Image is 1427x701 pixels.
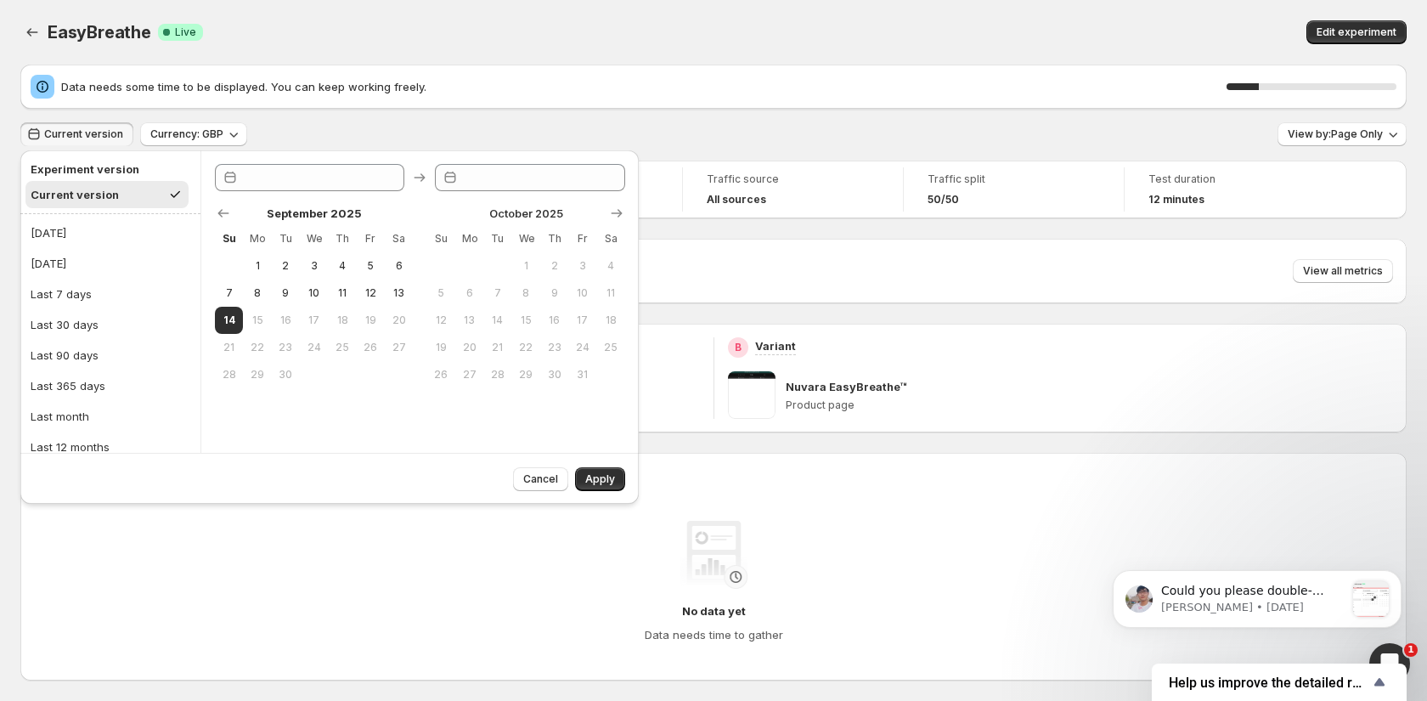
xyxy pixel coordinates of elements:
button: Current version [25,181,189,208]
span: Data needs some time to be displayed. You can keep working freely. [61,78,1227,95]
button: Sunday September 28 2025 [215,361,243,388]
span: 11 [335,286,349,300]
span: 18 [335,314,349,327]
div: [DATE] [31,224,66,241]
button: Current version [20,122,133,146]
div: Last 90 days [31,347,99,364]
button: Friday October 31 2025 [568,361,596,388]
button: Thursday October 23 2025 [540,334,568,361]
th: Tuesday [483,225,511,252]
iframe: Intercom notifications message [1087,536,1427,655]
span: 2 [279,259,293,273]
span: 28 [490,368,505,382]
button: Show previous month, August 2025 [212,201,235,225]
span: 22 [519,341,533,354]
button: Saturday September 13 2025 [385,280,413,307]
button: Sunday October 26 2025 [426,361,454,388]
button: Wednesday October 29 2025 [512,361,540,388]
button: Friday September 5 2025 [357,252,385,280]
button: Edit experiment [1306,20,1407,44]
button: Sunday September 21 2025 [215,334,243,361]
button: Last 7 days [25,280,195,308]
button: Start of range Today Sunday September 14 2025 [215,307,243,334]
span: 19 [433,341,448,354]
span: 12 [364,286,378,300]
button: Monday September 29 2025 [243,361,271,388]
div: Last 7 days [31,285,92,302]
th: Friday [357,225,385,252]
div: Last 365 days [31,377,105,394]
button: Friday September 12 2025 [357,280,385,307]
span: Mo [250,232,264,246]
button: Thursday September 11 2025 [328,280,356,307]
span: Sa [392,232,406,246]
span: Help us improve the detailed report for A/B campaigns [1169,675,1369,691]
button: Wednesday September 24 2025 [300,334,328,361]
button: Thursday October 30 2025 [540,361,568,388]
button: Saturday September 20 2025 [385,307,413,334]
span: 23 [547,341,561,354]
span: 13 [462,314,477,327]
span: 31 [575,368,589,382]
th: Sunday [426,225,454,252]
button: Friday September 19 2025 [357,307,385,334]
span: 8 [250,286,264,300]
button: Saturday September 27 2025 [385,334,413,361]
h4: Data needs time to gather [645,626,783,643]
span: 7 [490,286,505,300]
span: 13 [392,286,406,300]
span: 18 [604,314,618,327]
button: Saturday October 11 2025 [597,280,625,307]
span: 7 [222,286,236,300]
span: 1 [519,259,533,273]
button: Friday September 26 2025 [357,334,385,361]
span: 17 [307,314,321,327]
th: Monday [455,225,483,252]
th: Tuesday [272,225,300,252]
span: 12 minutes [1148,193,1204,206]
button: Thursday October 16 2025 [540,307,568,334]
th: Thursday [328,225,356,252]
span: 8 [519,286,533,300]
span: 5 [433,286,448,300]
h4: All sources [707,193,766,206]
span: 24 [307,341,321,354]
a: Traffic split50/50 [928,171,1100,208]
button: Thursday September 18 2025 [328,307,356,334]
span: 10 [575,286,589,300]
span: 12 [433,314,448,327]
span: Sa [604,232,618,246]
button: Monday October 27 2025 [455,361,483,388]
div: Current version [31,186,119,203]
span: 16 [547,314,561,327]
button: Wednesday October 8 2025 [512,280,540,307]
span: Tu [490,232,505,246]
button: Wednesday September 10 2025 [300,280,328,307]
span: Apply [585,472,615,486]
button: Sunday October 12 2025 [426,307,454,334]
span: 23 [279,341,293,354]
button: Tuesday September 2 2025 [272,252,300,280]
span: 24 [575,341,589,354]
span: 29 [250,368,264,382]
span: 26 [364,341,378,354]
th: Friday [568,225,596,252]
span: 25 [604,341,618,354]
span: 20 [392,314,406,327]
th: Sunday [215,225,243,252]
button: Apply [575,467,625,491]
span: Th [547,232,561,246]
span: 11 [604,286,618,300]
span: 16 [279,314,293,327]
button: Sunday September 7 2025 [215,280,243,307]
button: View all metrics [1293,259,1393,283]
span: Fr [575,232,589,246]
button: Wednesday September 17 2025 [300,307,328,334]
span: 21 [222,341,236,354]
span: 26 [433,368,448,382]
button: Sunday October 5 2025 [426,280,454,307]
span: 27 [392,341,406,354]
span: 50/50 [928,193,959,206]
span: 1 [250,259,264,273]
span: 14 [490,314,505,327]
